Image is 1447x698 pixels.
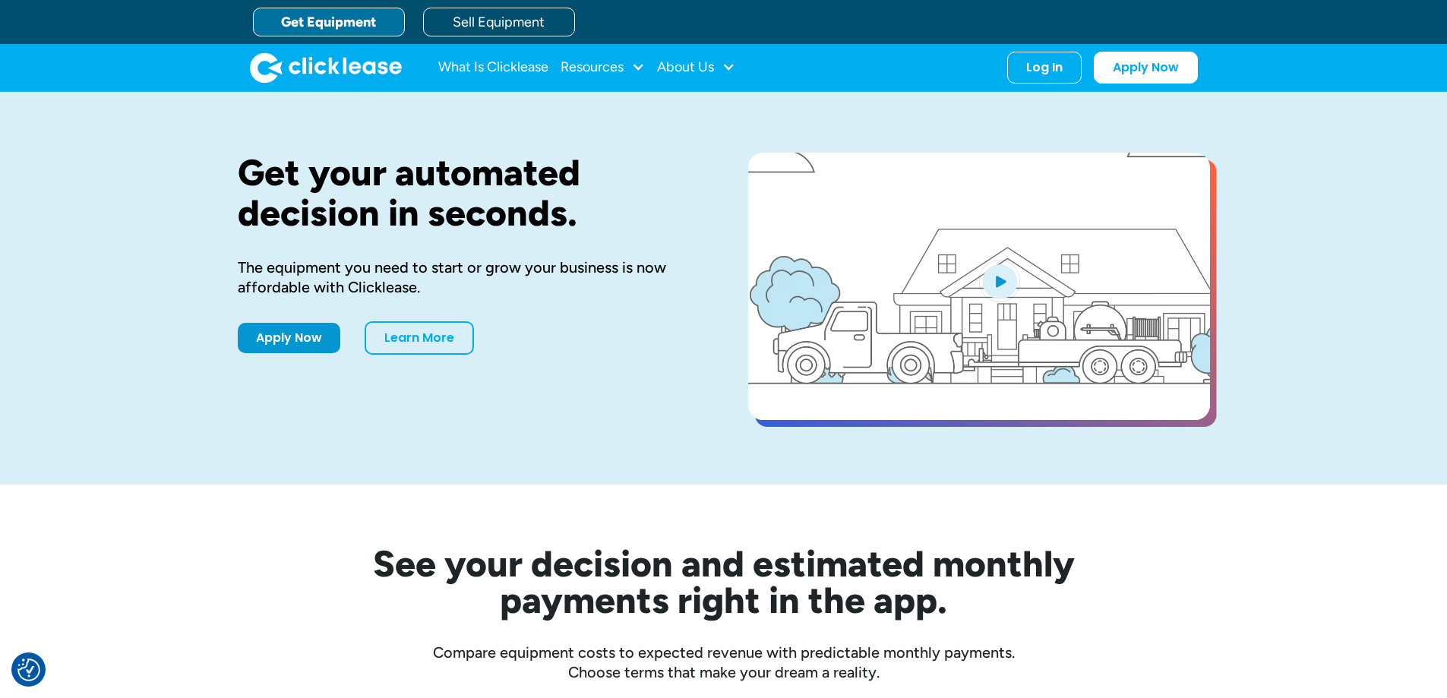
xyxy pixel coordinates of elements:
[748,153,1210,420] a: open lightbox
[17,659,40,681] button: Consent Preferences
[299,545,1149,618] h2: See your decision and estimated monthly payments right in the app.
[1026,60,1063,75] div: Log In
[250,52,402,83] img: Clicklease logo
[250,52,402,83] a: home
[1094,52,1198,84] a: Apply Now
[238,323,340,353] a: Apply Now
[657,52,735,83] div: About Us
[238,643,1210,682] div: Compare equipment costs to expected revenue with predictable monthly payments. Choose terms that ...
[253,8,405,36] a: Get Equipment
[423,8,575,36] a: Sell Equipment
[979,260,1020,302] img: Blue play button logo on a light blue circular background
[238,257,700,297] div: The equipment you need to start or grow your business is now affordable with Clicklease.
[17,659,40,681] img: Revisit consent button
[238,153,700,233] h1: Get your automated decision in seconds.
[365,321,474,355] a: Learn More
[561,52,645,83] div: Resources
[438,52,548,83] a: What Is Clicklease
